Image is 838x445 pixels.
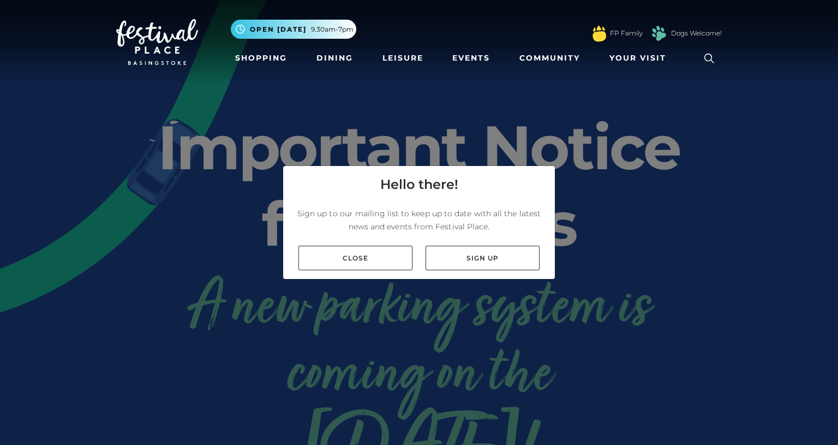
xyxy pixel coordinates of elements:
[231,48,291,68] a: Shopping
[380,175,458,194] h4: Hello there!
[515,48,584,68] a: Community
[231,20,356,39] button: Open [DATE] 9.30am-7pm
[378,48,428,68] a: Leisure
[250,25,307,34] span: Open [DATE]
[292,207,546,233] p: Sign up to our mailing list to keep up to date with all the latest news and events from Festival ...
[605,48,676,68] a: Your Visit
[671,28,722,38] a: Dogs Welcome!
[298,246,412,270] a: Close
[311,25,354,34] span: 9.30am-7pm
[312,48,357,68] a: Dining
[426,246,540,270] a: Sign up
[116,19,198,65] img: Festival Place Logo
[448,48,494,68] a: Events
[609,52,666,64] span: Your Visit
[610,28,643,38] a: FP Family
